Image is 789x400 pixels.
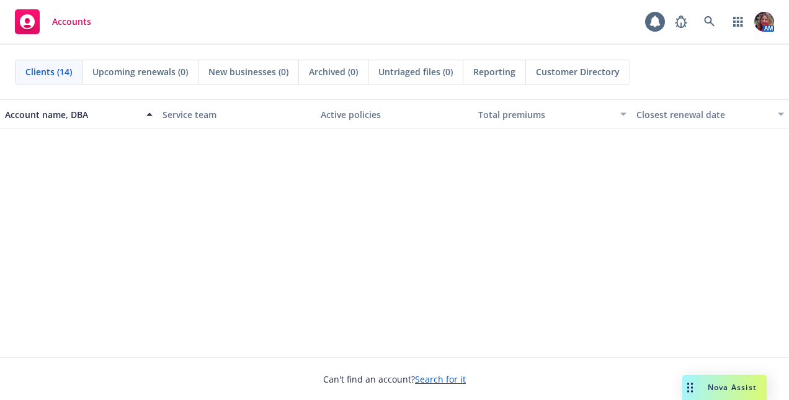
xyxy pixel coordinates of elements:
[92,65,188,78] span: Upcoming renewals (0)
[708,382,757,393] span: Nova Assist
[478,108,612,121] div: Total premiums
[682,375,767,400] button: Nova Assist
[323,373,466,386] span: Can't find an account?
[5,108,139,121] div: Account name, DBA
[697,9,722,34] a: Search
[536,65,620,78] span: Customer Directory
[25,65,72,78] span: Clients (14)
[163,108,310,121] div: Service team
[208,65,288,78] span: New businesses (0)
[10,4,96,39] a: Accounts
[158,99,315,129] button: Service team
[309,65,358,78] span: Archived (0)
[754,12,774,32] img: photo
[321,108,468,121] div: Active policies
[316,99,473,129] button: Active policies
[415,373,466,385] a: Search for it
[636,108,770,121] div: Closest renewal date
[682,375,698,400] div: Drag to move
[631,99,789,129] button: Closest renewal date
[52,17,91,27] span: Accounts
[726,9,751,34] a: Switch app
[669,9,693,34] a: Report a Bug
[378,65,453,78] span: Untriaged files (0)
[473,65,515,78] span: Reporting
[473,99,631,129] button: Total premiums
